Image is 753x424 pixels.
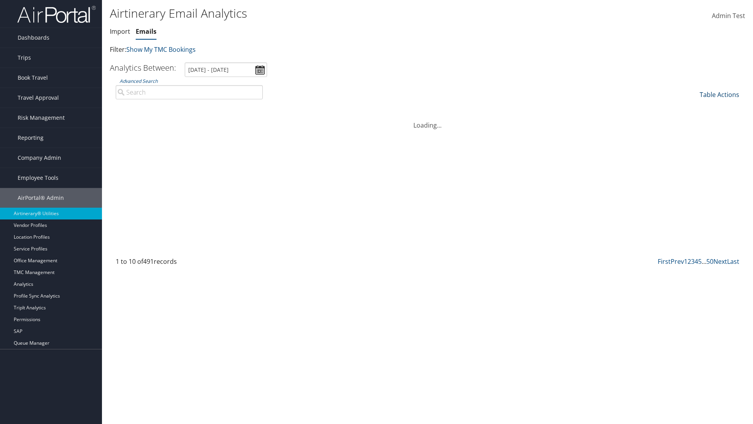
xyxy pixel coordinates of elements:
[695,257,698,266] a: 4
[18,128,44,148] span: Reporting
[706,257,713,266] a: 50
[18,168,58,188] span: Employee Tools
[691,257,695,266] a: 3
[727,257,739,266] a: Last
[116,85,263,99] input: Advanced Search
[658,257,671,266] a: First
[18,108,65,128] span: Risk Management
[712,11,745,20] span: Admin Test
[700,90,739,99] a: Table Actions
[18,28,49,48] span: Dashboards
[702,257,706,266] span: …
[713,257,727,266] a: Next
[688,257,691,266] a: 2
[143,257,154,266] span: 491
[110,5,533,22] h1: Airtinerary Email Analytics
[684,257,688,266] a: 1
[110,111,745,130] div: Loading...
[18,188,64,208] span: AirPortal® Admin
[18,88,59,108] span: Travel Approval
[185,62,267,77] input: [DATE] - [DATE]
[110,45,533,55] p: Filter:
[18,68,48,88] span: Book Travel
[18,148,61,168] span: Company Admin
[126,45,196,54] a: Show My TMC Bookings
[18,48,31,68] span: Trips
[116,257,263,270] div: 1 to 10 of records
[120,78,158,84] a: Advanced Search
[17,5,96,24] img: airportal-logo.png
[671,257,684,266] a: Prev
[110,27,130,36] a: Import
[136,27,156,36] a: Emails
[110,62,176,73] h3: Analytics Between:
[698,257,702,266] a: 5
[712,4,745,28] a: Admin Test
